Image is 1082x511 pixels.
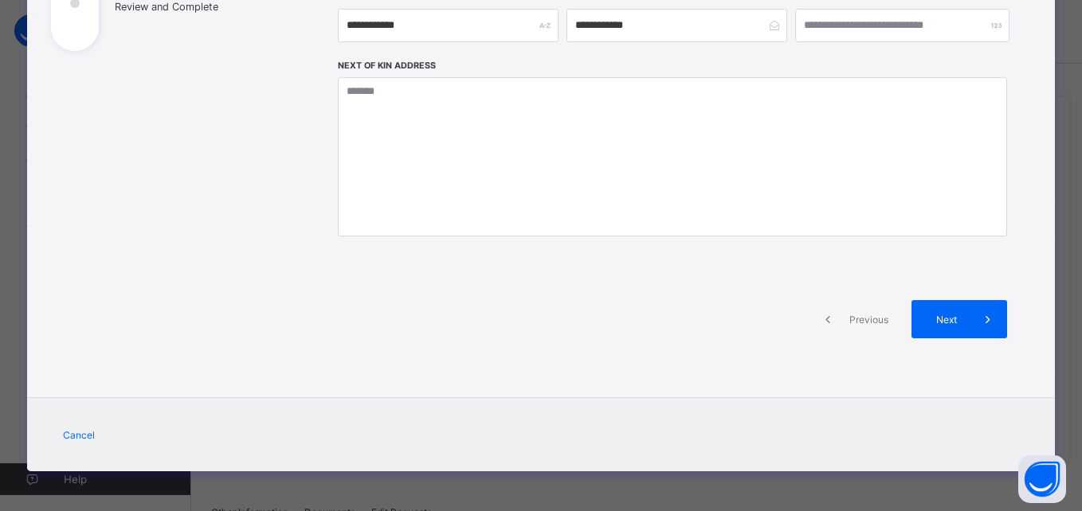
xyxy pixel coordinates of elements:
[1018,455,1066,503] button: Open asap
[923,314,969,326] span: Next
[338,60,436,71] label: Next of Kin Address
[63,429,95,441] span: Cancel
[847,314,891,326] span: Previous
